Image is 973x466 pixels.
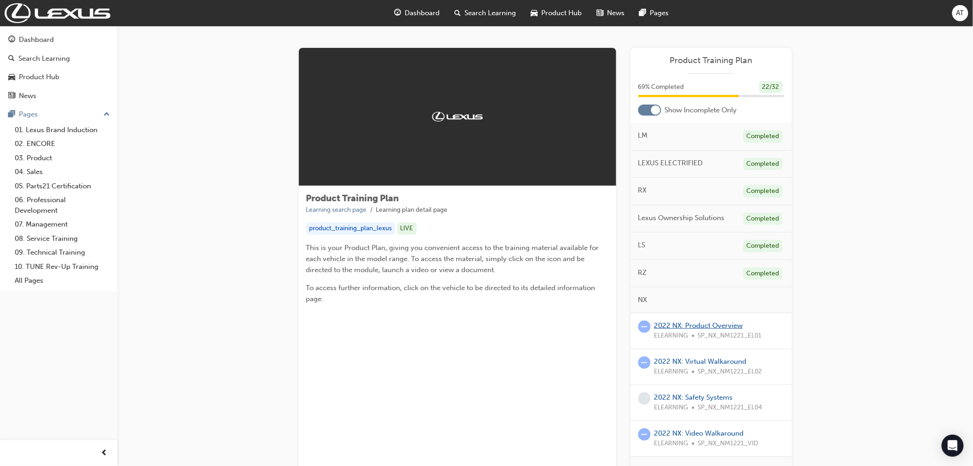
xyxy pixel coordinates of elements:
[654,367,688,377] span: ELEARNING
[638,240,646,250] span: LS
[952,5,968,21] button: AT
[11,151,114,165] a: 03. Product
[531,7,538,19] span: car-icon
[8,92,15,100] span: news-icon
[744,213,783,225] div: Completed
[11,165,114,179] a: 04. Sales
[4,106,114,123] button: Pages
[589,4,632,23] a: news-iconNews
[4,69,114,86] a: Product Hub
[19,109,38,120] div: Pages
[638,392,651,405] span: learningRecordVerb_NONE-icon
[306,222,395,235] div: product_training_plan_lexus
[744,185,783,198] div: Completed
[8,55,15,63] span: search-icon
[4,50,114,67] a: Search Learning
[665,105,737,116] span: Show Incomplete Only
[464,8,516,18] span: Search Learning
[11,123,114,137] a: 01. Lexus Brand Induction
[698,402,762,413] span: SP_NX_NM1221_EL04
[11,137,114,151] a: 02. ENCORE
[19,35,54,45] div: Dashboard
[759,81,783,93] div: 22 / 32
[698,331,762,341] span: SP_NX_NM1221_EL01
[654,429,744,437] a: 2022 NX: Video Walkaround
[956,8,964,18] span: AT
[8,73,15,82] span: car-icon
[432,112,483,121] img: Trak
[638,213,725,223] span: Lexus Ownership Solutions
[744,158,783,170] div: Completed
[607,8,624,18] span: News
[101,448,108,459] span: prev-icon
[11,217,114,232] a: 07. Management
[654,321,743,330] a: 2022 NX: Product Overview
[454,7,461,19] span: search-icon
[19,72,59,82] div: Product Hub
[654,393,733,402] a: 2022 NX: Safety Systems
[638,295,647,305] span: NX
[744,268,783,280] div: Completed
[638,320,651,333] span: learningRecordVerb_ATTEMPT-icon
[19,91,36,101] div: News
[638,428,651,441] span: learningRecordVerb_ATTEMPT-icon
[744,130,783,143] div: Completed
[306,244,601,274] span: This is your Product Plan, giving you convenient access to the training material available for ea...
[405,8,440,18] span: Dashboard
[638,55,784,66] a: Product Training Plan
[11,274,114,288] a: All Pages
[654,402,688,413] span: ELEARNING
[11,232,114,246] a: 08. Service Training
[306,284,597,303] span: To access further information, click on the vehicle to be directed to its detailed information page.
[4,87,114,105] a: News
[18,53,70,64] div: Search Learning
[541,8,582,18] span: Product Hub
[942,435,964,457] div: Open Intercom Messenger
[306,206,367,214] a: Learning search page
[11,245,114,260] a: 09. Technical Training
[103,109,110,121] span: up-icon
[447,4,523,23] a: search-iconSearch Learning
[654,357,747,366] a: 2022 NX: Virtual Walkaround
[397,222,417,235] div: LIVE
[11,193,114,217] a: 06. Professional Development
[4,29,114,106] button: DashboardSearch LearningProduct HubNews
[306,193,399,204] span: Product Training Plan
[8,111,15,119] span: pages-icon
[11,260,114,274] a: 10. TUNE Rev-Up Training
[638,158,703,169] span: LEXUS ELECTRIFIED
[394,7,401,19] span: guage-icon
[376,205,448,216] li: Learning plan detail page
[698,438,759,449] span: SP_NX_NM1221_VID
[4,31,114,48] a: Dashboard
[596,7,603,19] span: news-icon
[638,185,647,196] span: RX
[523,4,589,23] a: car-iconProduct Hub
[638,268,647,278] span: RZ
[654,331,688,341] span: ELEARNING
[632,4,676,23] a: pages-iconPages
[11,179,114,193] a: 05. Parts21 Certification
[654,438,688,449] span: ELEARNING
[638,130,648,141] span: LM
[650,8,669,18] span: Pages
[638,356,651,369] span: learningRecordVerb_ATTEMPT-icon
[744,240,783,252] div: Completed
[5,3,110,23] img: Trak
[8,36,15,44] span: guage-icon
[387,4,447,23] a: guage-iconDashboard
[638,82,684,93] span: 69 % Completed
[698,367,762,377] span: SP_NX_NM1221_EL02
[639,7,646,19] span: pages-icon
